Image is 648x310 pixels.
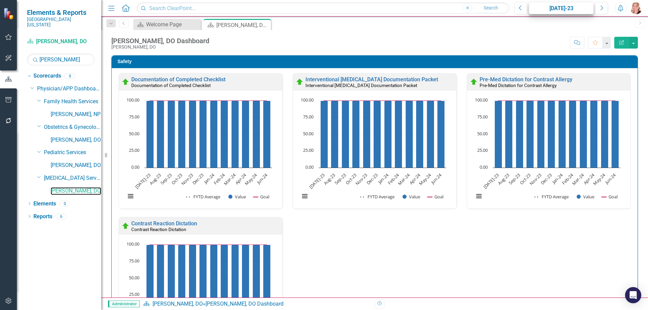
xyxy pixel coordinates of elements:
[51,136,101,144] a: [PERSON_NAME], DO
[384,101,391,168] path: Jan-24, 100. Value.
[539,172,553,186] text: Dec-23
[429,172,443,186] text: Jun-24
[296,78,304,86] img: On Target
[496,99,616,102] g: Goal, series 3 of 3. Line with 12 data points.
[51,162,101,169] a: [PERSON_NAME], DO
[322,172,336,186] text: Aug-23
[558,101,566,168] path: Jan-24, 100. Value.
[482,172,500,190] text: [DATE]-23
[199,101,207,168] path: Dec-23, 100. Value.
[129,147,139,153] text: 25.00
[477,114,488,120] text: 75.00
[467,73,631,209] div: Double-Click to Edit
[148,243,268,246] g: Goal, series 3 of 3. Line with 12 data points.
[611,101,619,168] path: Jun-24, 100. Value.
[131,83,211,88] small: Documentation of Completed Checklist
[131,227,186,232] small: Contrast Reaction Dictation
[582,172,596,186] text: Apr-24
[137,2,509,14] input: Search ClearPoint...
[577,194,594,200] button: Show Value
[129,114,139,120] text: 75.00
[27,38,94,46] a: [PERSON_NAME], DO
[122,78,130,86] img: On Target
[535,194,569,200] button: Show FYTD Average
[129,258,139,264] text: 75.00
[320,101,328,168] path: Jul-23, 100. Value.
[477,131,488,137] text: 50.00
[484,5,498,10] span: Search
[333,172,347,186] text: Sep-23
[496,172,511,186] text: Aug-23
[494,101,502,168] path: Jul-23, 100. Value.
[221,101,228,168] path: Feb-24, 100. Value.
[122,222,130,230] img: On Target
[243,172,258,187] text: May-24
[153,301,203,307] a: [PERSON_NAME], DO
[403,194,420,200] button: Show Value
[470,97,624,207] svg: Interactive chart
[146,101,271,168] g: Value, series 2 of 3. Bar series with 12 bars.
[44,98,101,106] a: Family Health Services
[475,97,488,103] text: 100.00
[3,7,15,19] img: ClearPoint Strategy
[178,101,186,168] path: Oct-23, 100. Value.
[397,172,411,186] text: Mar-24
[303,114,314,120] text: 75.00
[59,201,70,206] div: 0
[108,301,140,307] span: Administrator
[212,172,226,186] text: Feb-24
[33,200,56,208] a: Elements
[300,192,309,201] button: View chart menu, Chart
[320,101,444,168] g: Value, series 2 of 3. Bar series with 12 bars.
[44,174,101,182] a: [MEDICAL_DATA] Services
[417,172,432,187] text: May-24
[470,78,478,86] img: On Target
[352,101,359,168] path: Oct-23, 100. Value.
[569,101,576,168] path: Feb-24, 100. Value.
[601,101,608,168] path: May-24, 100. Value.
[344,172,358,186] text: Oct-23
[111,45,209,50] div: [PERSON_NAME], DO
[159,172,173,186] text: Sep-23
[603,172,617,186] text: Jun-24
[416,101,423,168] path: Apr-24, 100. Value.
[255,172,269,186] text: Jun-24
[111,37,209,45] div: [PERSON_NAME], DO Dashboard
[64,73,75,79] div: 9
[376,172,390,185] text: Jan-24
[507,172,521,186] text: Sep-23
[437,101,444,168] path: Jun-24, 100. Value.
[180,172,194,186] text: Nov-23
[308,172,326,190] text: [DATE]-23
[33,213,52,221] a: Reports
[131,76,225,83] a: Documentation of Completed Checklist
[408,172,422,186] text: Apr-24
[505,101,512,168] path: Aug-23, 100. Value.
[135,20,199,29] a: Welcome Page
[296,97,450,207] svg: Interactive chart
[232,101,239,168] path: Mar-24, 100. Value.
[427,101,434,168] path: May-24, 100. Value.
[27,8,94,17] span: Elements & Reports
[44,149,101,157] a: Pediatric Services
[331,101,338,168] path: Aug-23, 100. Value.
[305,164,314,170] text: 0.00
[354,172,368,186] text: Nov-23
[191,172,205,186] text: Dec-23
[477,147,488,153] text: 25.00
[206,301,283,307] div: [PERSON_NAME], DO Dashboard
[117,59,634,64] h3: Safety
[129,291,139,297] text: 25.00
[342,101,349,168] path: Sep-23, 100. Value.
[296,97,453,207] div: Chart. Highcharts interactive chart.
[134,172,152,190] text: [DATE]-23
[216,21,269,29] div: [PERSON_NAME], DO Dashboard
[51,111,101,118] a: [PERSON_NAME], NP
[428,194,443,200] button: Show Goal
[480,83,557,88] small: Pre-Med Dictation for Contrast Allergy
[305,83,417,88] small: Interventional [MEDICAL_DATA] Documentation Packet
[129,275,139,281] text: 50.00
[210,101,218,168] path: Jan-24, 100. Value.
[516,101,523,168] path: Sep-23, 100. Value.
[494,101,619,168] g: Value, series 2 of 3. Bar series with 12 bars.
